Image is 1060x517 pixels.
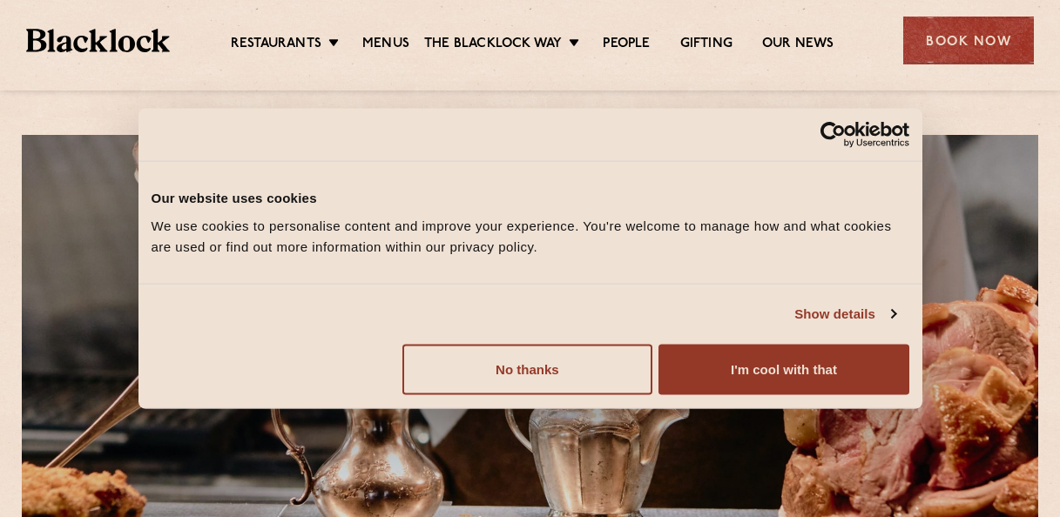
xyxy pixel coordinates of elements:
[152,188,909,209] div: Our website uses cookies
[794,304,895,325] a: Show details
[603,36,650,55] a: People
[658,344,908,394] button: I'm cool with that
[762,36,834,55] a: Our News
[362,36,409,55] a: Menus
[26,29,170,53] img: BL_Textured_Logo-footer-cropped.svg
[757,122,909,148] a: Usercentrics Cookiebot - opens in a new window
[231,36,321,55] a: Restaurants
[402,344,652,394] button: No thanks
[152,215,909,257] div: We use cookies to personalise content and improve your experience. You're welcome to manage how a...
[680,36,733,55] a: Gifting
[903,17,1034,64] div: Book Now
[424,36,562,55] a: The Blacklock Way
